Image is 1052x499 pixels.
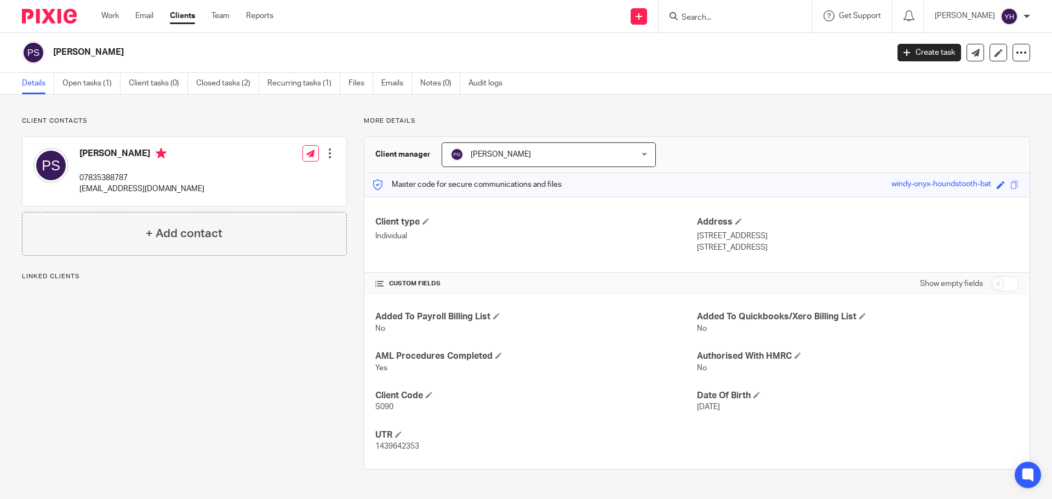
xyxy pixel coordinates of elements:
a: Audit logs [468,73,511,94]
p: [EMAIL_ADDRESS][DOMAIN_NAME] [79,183,204,194]
a: Clients [170,10,195,21]
span: Yes [375,364,387,372]
p: [PERSON_NAME] [935,10,995,21]
h4: Added To Quickbooks/Xero Billing List [697,311,1019,323]
span: Get Support [839,12,881,20]
p: [STREET_ADDRESS] [697,242,1019,253]
label: Show empty fields [920,278,983,289]
i: Primary [156,148,167,159]
p: Linked clients [22,272,347,281]
a: Work [101,10,119,21]
h4: Date Of Birth [697,390,1019,402]
img: svg%3E [450,148,464,161]
span: No [697,364,707,372]
a: Open tasks (1) [62,73,121,94]
span: [DATE] [697,403,720,411]
p: 07835388787 [79,173,204,183]
img: Pixie [22,9,77,24]
span: [PERSON_NAME] [471,151,531,158]
span: S090 [375,403,393,411]
h4: Address [697,216,1019,228]
h4: + Add contact [146,225,222,242]
input: Search [681,13,779,23]
h4: AML Procedures Completed [375,351,697,362]
span: No [375,325,385,332]
a: Client tasks (0) [129,73,188,94]
a: Notes (0) [420,73,460,94]
a: Files [348,73,373,94]
h4: Authorised With HMRC [697,351,1019,362]
img: svg%3E [1000,8,1018,25]
a: Details [22,73,54,94]
h4: CUSTOM FIELDS [375,279,697,288]
a: Reports [246,10,273,21]
span: No [697,325,707,332]
h4: Client type [375,216,697,228]
h4: [PERSON_NAME] [79,148,204,162]
a: Recurring tasks (1) [267,73,340,94]
img: svg%3E [33,148,68,183]
p: Client contacts [22,117,347,125]
h4: UTR [375,429,697,441]
a: Closed tasks (2) [196,73,259,94]
img: svg%3E [22,41,45,64]
a: Create task [897,44,961,61]
span: 1439642353 [375,443,419,450]
p: [STREET_ADDRESS] [697,231,1019,242]
h3: Client manager [375,149,431,160]
div: windy-onyx-houndstooth-bat [891,179,991,191]
h4: Added To Payroll Billing List [375,311,697,323]
h4: Client Code [375,390,697,402]
p: Master code for secure communications and files [373,179,562,190]
h2: [PERSON_NAME] [53,47,716,58]
a: Emails [381,73,412,94]
p: Individual [375,231,697,242]
a: Email [135,10,153,21]
a: Team [211,10,230,21]
p: More details [364,117,1030,125]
